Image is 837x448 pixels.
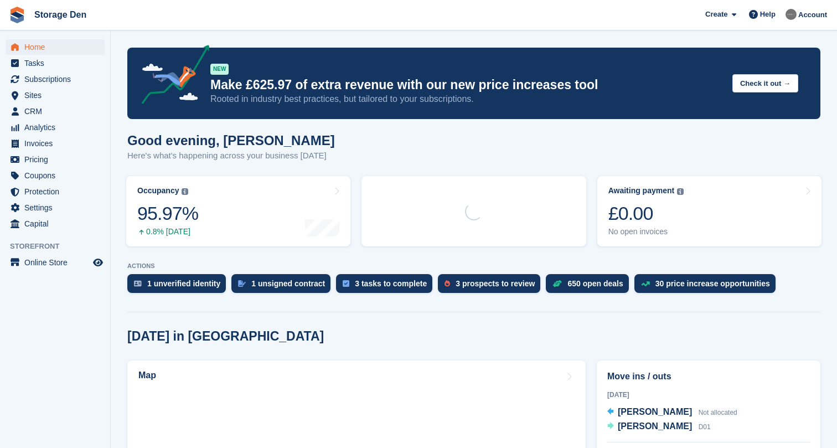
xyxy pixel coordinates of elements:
[608,202,684,225] div: £0.00
[456,279,535,288] div: 3 prospects to review
[567,279,623,288] div: 650 open deals
[132,45,210,108] img: price-adjustments-announcement-icon-8257ccfd72463d97f412b2fc003d46551f7dbcb40ab6d574587a9cd5c0d94...
[597,176,821,246] a: Awaiting payment £0.00 No open invoices
[6,200,105,215] a: menu
[607,420,711,434] a: [PERSON_NAME] D01
[655,279,770,288] div: 30 price increase opportunities
[24,120,91,135] span: Analytics
[30,6,91,24] a: Storage Den
[24,71,91,87] span: Subscriptions
[6,168,105,183] a: menu
[127,133,335,148] h1: Good evening, [PERSON_NAME]
[6,184,105,199] a: menu
[182,188,188,195] img: icon-info-grey-7440780725fd019a000dd9b08b2336e03edf1995a4989e88bcd33f0948082b44.svg
[438,274,546,298] a: 3 prospects to review
[138,370,156,380] h2: Map
[618,407,692,416] span: [PERSON_NAME]
[445,280,450,287] img: prospect-51fa495bee0391a8d652442698ab0144808aea92771e9ea1ae160a38d050c398.svg
[91,256,105,269] a: Preview store
[24,200,91,215] span: Settings
[24,255,91,270] span: Online Store
[24,87,91,103] span: Sites
[607,390,810,400] div: [DATE]
[24,39,91,55] span: Home
[699,423,711,431] span: D01
[6,216,105,231] a: menu
[618,421,692,431] span: [PERSON_NAME]
[127,150,335,162] p: Here's what's happening across your business [DATE]
[126,176,350,246] a: Occupancy 95.97% 0.8% [DATE]
[127,274,231,298] a: 1 unverified identity
[9,7,25,23] img: stora-icon-8386f47178a22dfd0bd8f6a31ec36ba5ce8667c1dd55bd0f319d3a0aa187defe.svg
[641,281,650,286] img: price_increase_opportunities-93ffe204e8149a01c8c9dc8f82e8f89637d9d84a8eef4429ea346261dce0b2c0.svg
[607,405,737,420] a: [PERSON_NAME] Not allocated
[343,280,349,287] img: task-75834270c22a3079a89374b754ae025e5fb1db73e45f91037f5363f120a921f8.svg
[6,39,105,55] a: menu
[608,186,675,195] div: Awaiting payment
[137,186,179,195] div: Occupancy
[24,104,91,119] span: CRM
[6,152,105,167] a: menu
[127,262,820,270] p: ACTIONS
[147,279,220,288] div: 1 unverified identity
[699,409,737,416] span: Not allocated
[546,274,634,298] a: 650 open deals
[251,279,325,288] div: 1 unsigned contract
[732,74,798,92] button: Check it out →
[24,216,91,231] span: Capital
[24,184,91,199] span: Protection
[231,274,336,298] a: 1 unsigned contract
[6,255,105,270] a: menu
[210,93,724,105] p: Rooted in industry best practices, but tailored to your subscriptions.
[6,104,105,119] a: menu
[24,152,91,167] span: Pricing
[238,280,246,287] img: contract_signature_icon-13c848040528278c33f63329250d36e43548de30e8caae1d1a13099fd9432cc5.svg
[6,136,105,151] a: menu
[705,9,727,20] span: Create
[634,274,781,298] a: 30 price increase opportunities
[24,168,91,183] span: Coupons
[786,9,797,20] img: Brian Barbour
[760,9,776,20] span: Help
[608,227,684,236] div: No open invoices
[24,136,91,151] span: Invoices
[137,202,198,225] div: 95.97%
[552,280,562,287] img: deal-1b604bf984904fb50ccaf53a9ad4b4a5d6e5aea283cecdc64d6e3604feb123c2.svg
[336,274,438,298] a: 3 tasks to complete
[355,279,427,288] div: 3 tasks to complete
[6,55,105,71] a: menu
[134,280,142,287] img: verify_identity-adf6edd0f0f0b5bbfe63781bf79b02c33cf7c696d77639b501bdc392416b5a36.svg
[210,77,724,93] p: Make £625.97 of extra revenue with our new price increases tool
[6,71,105,87] a: menu
[210,64,229,75] div: NEW
[127,329,324,344] h2: [DATE] in [GEOGRAPHIC_DATA]
[24,55,91,71] span: Tasks
[798,9,827,20] span: Account
[607,370,810,383] h2: Move ins / outs
[677,188,684,195] img: icon-info-grey-7440780725fd019a000dd9b08b2336e03edf1995a4989e88bcd33f0948082b44.svg
[6,87,105,103] a: menu
[137,227,198,236] div: 0.8% [DATE]
[10,241,110,252] span: Storefront
[6,120,105,135] a: menu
